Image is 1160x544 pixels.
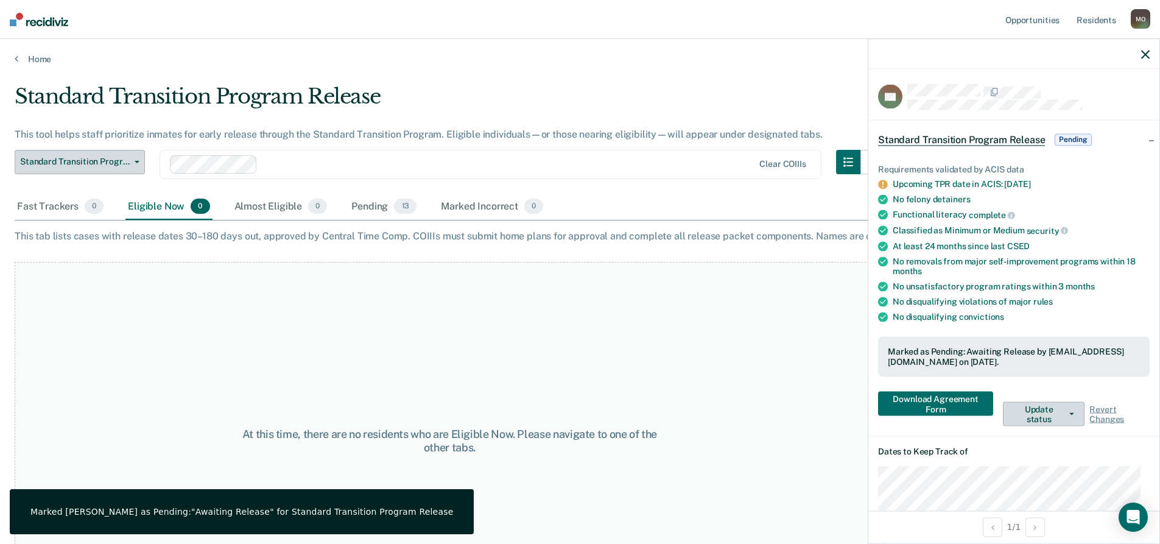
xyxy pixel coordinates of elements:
span: months [893,266,922,276]
span: convictions [959,312,1004,322]
div: Functional literacy [893,210,1150,221]
button: Next Opportunity [1025,517,1045,537]
button: Download Agreement Form [878,391,993,415]
span: Revert Changes [1089,404,1150,425]
span: 0 [308,199,327,214]
span: 13 [394,199,417,214]
span: complete [969,210,1015,220]
a: Navigate to form link [878,391,998,415]
div: Marked as Pending: Awaiting Release by [EMAIL_ADDRESS][DOMAIN_NAME] on [DATE]. [888,347,1140,367]
span: months [1066,281,1095,291]
span: 0 [85,199,104,214]
div: At this time, there are no residents who are Eligible Now. Please navigate to one of the other tabs. [233,428,667,454]
button: Update status [1003,402,1084,426]
div: No removals from major self-improvement programs within 18 [893,256,1150,277]
span: Standard Transition Program Release [20,157,130,167]
div: Clear COIIIs [759,159,806,169]
div: This tab lists cases with release dates 30–180 days out, approved by Central Time Comp. COIIIs mu... [15,230,1145,242]
div: Marked Incorrect [438,194,546,221]
div: 1 / 1 [868,510,1159,543]
div: Fast Trackers [15,194,106,221]
img: Recidiviz [10,13,68,26]
span: CSED [1007,241,1030,250]
div: Open Intercom Messenger [1119,503,1148,532]
div: Standard Transition Program ReleasePending [868,120,1159,159]
span: security [1027,225,1069,235]
div: Eligible Now [125,194,212,221]
div: M O [1131,9,1150,29]
div: No felony [893,194,1150,205]
div: Classified as Minimum or Medium [893,225,1150,236]
span: detainers [933,194,971,204]
div: Requirements validated by ACIS data [878,164,1150,174]
div: This tool helps staff prioritize inmates for early release through the Standard Transition Progra... [15,129,885,140]
span: 0 [524,199,543,214]
span: 0 [191,199,209,214]
dt: Dates to Keep Track of [878,447,1150,457]
span: rules [1033,297,1053,306]
div: No disqualifying violations of major [893,297,1150,307]
div: Almost Eligible [232,194,330,221]
div: At least 24 months since last [893,241,1150,251]
a: Home [15,54,1145,65]
span: Pending [1055,133,1091,146]
div: Marked [PERSON_NAME] as Pending:"Awaiting Release" for Standard Transition Program Release [30,506,453,517]
div: No disqualifying [893,312,1150,322]
div: Standard Transition Program Release [15,84,885,119]
div: No unsatisfactory program ratings within 3 [893,281,1150,292]
div: Pending [349,194,419,221]
button: Previous Opportunity [983,517,1002,537]
span: Standard Transition Program Release [878,133,1045,146]
div: Upcoming TPR date in ACIS: [DATE] [893,179,1150,189]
